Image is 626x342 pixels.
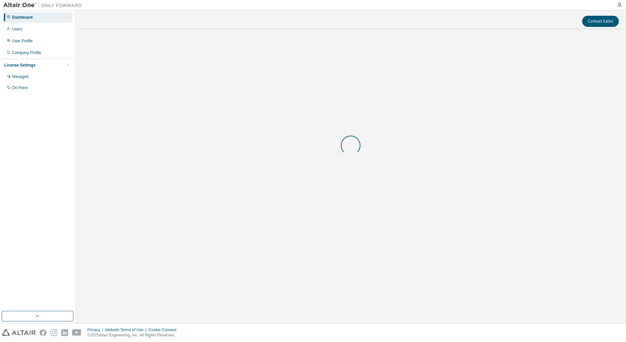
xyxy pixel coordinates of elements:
[3,2,85,9] img: Altair One
[72,329,82,336] img: youtube.svg
[148,327,180,332] div: Cookie Consent
[12,15,33,20] div: Dashboard
[87,332,180,338] p: © 2025 Altair Engineering, Inc. All Rights Reserved.
[2,329,36,336] img: altair_logo.svg
[4,63,35,68] div: License Settings
[40,329,46,336] img: facebook.svg
[50,329,57,336] img: instagram.svg
[105,327,148,332] div: Website Terms of Use
[12,50,41,55] div: Company Profile
[87,327,105,332] div: Privacy
[61,329,68,336] img: linkedin.svg
[12,27,22,32] div: Users
[12,85,28,90] div: On Prem
[12,74,28,79] div: Managed
[582,16,619,27] button: Contact Sales
[12,38,33,44] div: User Profile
